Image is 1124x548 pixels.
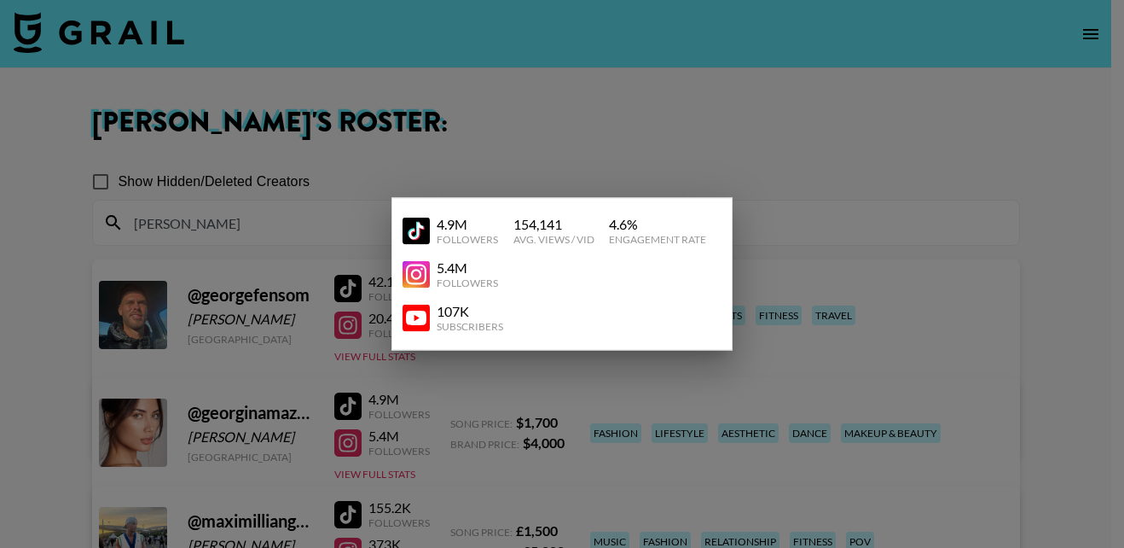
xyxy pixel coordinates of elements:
[437,277,498,289] div: Followers
[403,304,430,331] img: YouTube
[609,233,706,246] div: Engagement Rate
[437,233,498,246] div: Followers
[403,217,430,244] img: YouTube
[513,233,594,246] div: Avg. Views / Vid
[437,320,503,333] div: Subscribers
[403,260,430,288] img: YouTube
[609,216,706,233] div: 4.6 %
[437,216,498,233] div: 4.9M
[437,259,498,277] div: 5.4M
[513,216,594,233] div: 154,141
[437,303,503,320] div: 107K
